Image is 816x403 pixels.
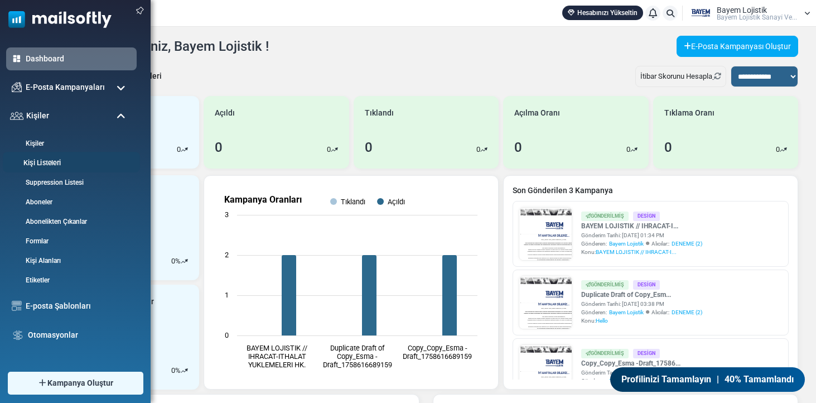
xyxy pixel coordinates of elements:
[388,198,405,206] text: Açıldı
[6,197,134,207] a: Aboneler
[6,225,496,237] p: {(first_name)} {(last_name)} [PERSON_NAME],
[38,251,464,261] span: Yeni haftada bol satışlar dileriz, güncel taleplerinize memnuniyet ile navlun çalışması yapmak is...
[365,137,373,157] div: 0
[717,6,767,14] span: Bayem Lojistik
[6,313,496,325] p: rekabetçi navlun fiyatlarımız ile çalıştığınız destinasyonlara, en uygun ve kaliteli hizmeti suna...
[725,373,794,386] span: 40% Tamamlandı
[31,263,471,273] span: hacimli ve hedefli işlerinizde ise firmanıza özel kontratlar sağlayıp firmanıza özel navlun tanım...
[171,365,188,376] div: %
[225,331,229,339] text: 0
[225,251,229,259] text: 2
[128,376,231,386] span: ayrıca talebinize istinaden
[633,280,660,290] div: Design
[403,344,472,361] text: Copy_Copy_Esma - Draft_1758616689159
[476,144,480,155] p: 0
[621,373,711,386] span: Profilinizi Tamamlayın
[225,210,229,219] text: 3
[581,316,702,325] div: Konu:
[686,5,810,22] a: User Logo Bayem Lojistik Bayem Loji̇sti̇k Sanayi̇ Ve...
[135,195,366,217] strong: İYİ HAFTALAR DİLERİZ...
[672,239,702,248] a: DENEME (2)
[672,308,702,316] a: DENEME (2)
[323,344,392,369] text: Duplicate Draft of Copy_Esma - Draft_1758616689159
[626,144,630,155] p: 0
[6,138,134,148] a: Kişiler
[581,300,702,308] div: Gönderim Tarihi: [DATE] 03:38 PM
[513,185,789,196] a: Son Gönderilen 3 Kampanya
[12,301,22,311] img: email-templates-icon.svg
[62,363,440,373] span: Firmamız ile taşınan her konteyner FFL sigorta poliçesi ile ekstra teminat altında korunmaktadır,
[633,212,660,221] div: Design
[609,239,644,248] span: Bayem Lojistik
[776,144,780,155] p: 0
[664,107,714,119] span: Tıklama Oranı
[6,300,496,312] p: Türkiye'nin her yerinden ihracat yüklerinizi ve Dünya'nın her yerinden ithalat yüklerinizi güveni...
[171,256,188,267] div: %
[581,308,702,316] div: Gönderen: Alıcılar::
[6,64,496,65] table: divider
[514,107,560,119] span: Açılma Oranı
[581,248,702,256] div: Konu:
[26,110,49,122] span: Kişiler
[610,367,805,392] a: Profilinizi Tamamlayın | 40% Tamamlandı
[562,6,643,20] a: Hesabınızı Yükseltin
[581,368,702,377] div: Gönderim Tarihi: [DATE] 02:02 PM
[225,291,229,299] text: 1
[686,5,714,22] img: User Logo
[6,177,134,188] a: Suppression Listesi
[581,221,702,231] a: BAYEM LOJISTIK // IHRACAT-I...
[581,349,629,358] div: Gönderilmiş
[365,107,394,119] span: Tıklandı
[596,249,677,255] span: BAYEM LOJISTIK // IHRACAT-I...
[231,376,374,386] span: emtia yük sigortası yapabilmekteyiz.
[6,236,134,246] a: Formlar
[635,66,726,87] div: İtibar Skorunu Hesapla
[56,338,446,348] span: Ayrıca ön nakliyeyi öz mal ve bünyemizde kiralık olarak çalıştırdığımız araçlarımız ile yapmaktayız.
[28,329,131,341] a: Otomasyonlar
[26,81,105,93] span: E-Posta Kampanyaları
[171,256,175,267] p: 0
[12,329,24,342] img: workflow.svg
[717,14,797,21] span: Bayem Loji̇sti̇k Sanayi̇ Ve...
[712,72,721,80] a: Refresh Stats
[215,137,223,157] div: 0
[596,318,608,324] span: Hello
[609,377,644,385] span: Bayem Lojistik
[247,344,308,369] text: BAYEM LOJISTIK // IHRACAT-ITHALAT YUKLEMELERI HK.
[6,287,496,300] p: Tüm Dünya limanları ile aktif çalışmaktayız,
[341,198,365,206] text: Tıklandı
[26,358,131,370] a: Sayfalar
[581,231,702,239] div: Gönderim Tarihi: [DATE] 01:34 PM
[677,36,798,57] a: E-Posta Kampanyası Oluştur
[26,300,131,312] a: E-posta Şablonları
[581,358,702,368] a: Copy_Copy_Esma -Draft_17586...
[26,53,131,65] a: Dashboard
[6,217,134,227] a: Abonelikten Çıkanlar
[177,144,181,155] p: 0
[6,275,134,285] a: Etiketler
[47,377,113,389] span: Kampanya Oluştur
